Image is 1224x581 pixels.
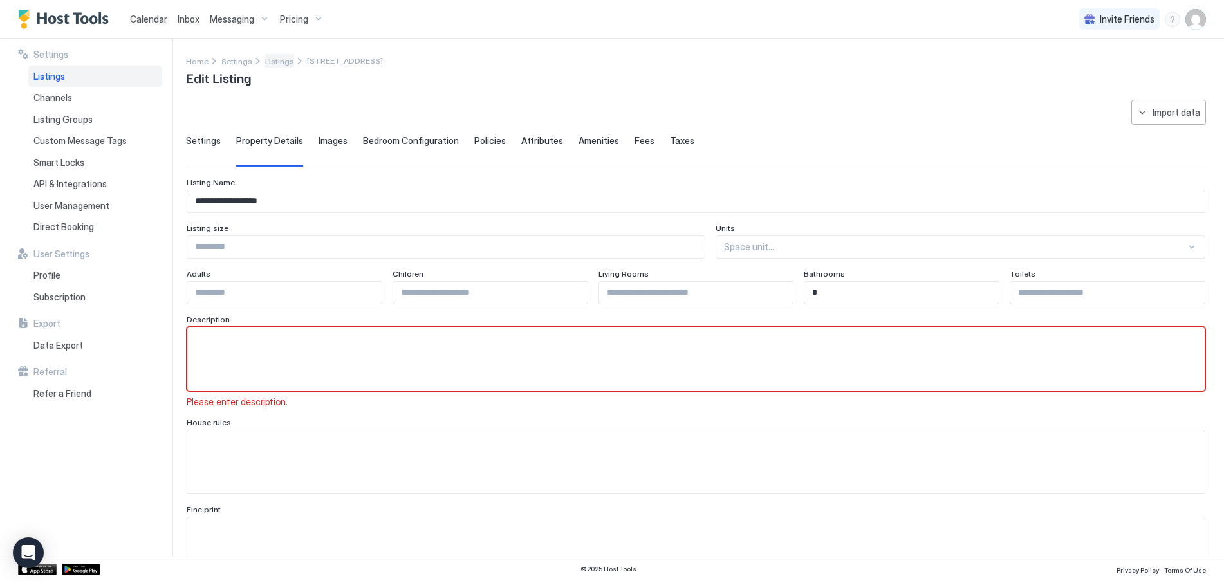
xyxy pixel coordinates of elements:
span: Referral [33,366,67,378]
div: User profile [1185,9,1206,30]
span: Subscription [33,291,86,303]
a: Listings [265,54,294,68]
a: Channels [28,87,162,109]
a: Listings [28,66,162,88]
a: Calendar [130,12,167,26]
a: Host Tools Logo [18,10,115,29]
span: Amenities [579,135,619,147]
span: Settings [33,49,68,60]
span: Calendar [130,14,167,24]
a: Settings [221,54,252,68]
a: User Management [28,195,162,217]
span: Property Details [236,135,303,147]
span: Fine print [187,504,221,514]
span: Units [716,223,735,233]
span: User Management [33,200,109,212]
a: Custom Message Tags [28,130,162,152]
span: Bathrooms [804,269,845,279]
span: Listing Name [187,178,235,187]
input: Input Field [187,236,705,258]
input: Input Field [187,282,382,304]
span: House rules [187,418,231,427]
span: Listings [33,71,65,82]
input: Input Field [187,190,1205,212]
span: User Settings [33,248,89,260]
span: Adults [187,269,210,279]
textarea: Input Field [187,430,1205,493]
span: Edit Listing [186,68,251,87]
span: © 2025 Host Tools [580,565,636,573]
span: Children [393,269,423,279]
span: Attributes [521,135,563,147]
div: Breadcrumb [221,54,252,68]
a: App Store [18,564,57,575]
span: Settings [221,57,252,66]
div: Import data [1153,106,1200,119]
a: Home [186,54,209,68]
a: Listing Groups [28,109,162,131]
span: Policies [474,135,506,147]
span: Images [319,135,348,147]
span: Breadcrumb [307,56,383,66]
input: Input Field [393,282,588,304]
a: API & Integrations [28,173,162,195]
span: Taxes [670,135,694,147]
input: Input Field [1010,282,1205,304]
textarea: Input Field [187,327,1205,391]
input: Input Field [804,282,999,304]
span: Description [187,315,230,324]
span: Listing size [187,223,228,233]
div: menu [1165,12,1180,27]
span: Channels [33,92,72,104]
a: Data Export [28,335,162,356]
a: Refer a Friend [28,383,162,405]
a: Direct Booking [28,216,162,238]
span: Refer a Friend [33,388,91,400]
span: Settings [186,135,221,147]
textarea: Input Field [187,517,1205,580]
a: Google Play Store [62,564,100,575]
span: Bedroom Configuration [363,135,459,147]
span: Smart Locks [33,157,84,169]
span: Listings [265,57,294,66]
span: Messaging [210,14,254,25]
input: Input Field [599,282,793,304]
span: Fees [635,135,654,147]
span: Toilets [1010,269,1035,279]
span: Listing Groups [33,114,93,125]
span: Profile [33,270,60,281]
span: Home [186,57,209,66]
span: Living Rooms [598,269,649,279]
a: Profile [28,264,162,286]
a: Terms Of Use [1164,562,1206,576]
span: Invite Friends [1100,14,1154,25]
span: API & Integrations [33,178,107,190]
button: Import data [1131,100,1206,125]
a: Subscription [28,286,162,308]
span: Privacy Policy [1117,566,1159,574]
span: Inbox [178,14,199,24]
div: Breadcrumb [186,54,209,68]
a: Privacy Policy [1117,562,1159,576]
span: Please enter description. [187,396,288,408]
span: Pricing [280,14,308,25]
span: Export [33,318,60,329]
a: Smart Locks [28,152,162,174]
span: Custom Message Tags [33,135,127,147]
span: Direct Booking [33,221,94,233]
a: Inbox [178,12,199,26]
span: Data Export [33,340,83,351]
div: Breadcrumb [265,54,294,68]
div: Open Intercom Messenger [13,537,44,568]
span: Terms Of Use [1164,566,1206,574]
